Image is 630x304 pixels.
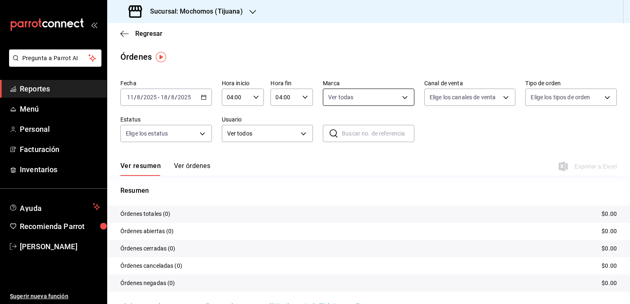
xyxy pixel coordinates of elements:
a: Pregunta a Parrot AI [6,60,101,68]
p: $0.00 [602,210,617,218]
p: Órdenes negadas (0) [120,279,175,288]
span: Ver todas [328,93,353,101]
span: - [158,94,160,101]
span: / [134,94,136,101]
p: Resumen [120,186,617,196]
input: -- [136,94,141,101]
input: -- [160,94,168,101]
label: Fecha [120,80,212,86]
p: $0.00 [602,227,617,236]
p: $0.00 [602,244,617,253]
input: Buscar no. de referencia [342,125,414,142]
span: Regresar [135,30,162,37]
span: [PERSON_NAME] [20,241,100,252]
span: Facturación [20,144,100,155]
span: Elige los tipos de orden [531,93,590,101]
span: Elige los canales de venta [430,93,496,101]
span: Menú [20,103,100,115]
button: Ver órdenes [174,162,210,176]
span: / [175,94,177,101]
input: -- [127,94,134,101]
span: Personal [20,124,100,135]
span: Reportes [20,83,100,94]
label: Usuario [222,117,313,122]
p: Órdenes cerradas (0) [120,244,176,253]
span: / [168,94,170,101]
label: Estatus [120,117,212,122]
label: Canal de venta [424,80,516,86]
span: Recomienda Parrot [20,221,100,232]
img: Tooltip marker [156,52,166,62]
div: navigation tabs [120,162,210,176]
button: Ver resumen [120,162,161,176]
label: Hora fin [270,80,313,86]
input: ---- [177,94,191,101]
p: $0.00 [602,262,617,270]
button: Pregunta a Parrot AI [9,49,101,67]
p: Órdenes canceladas (0) [120,262,182,270]
p: Órdenes totales (0) [120,210,171,218]
span: Pregunta a Parrot AI [22,54,89,63]
span: / [141,94,143,101]
p: Órdenes abiertas (0) [120,227,174,236]
label: Hora inicio [222,80,264,86]
div: Órdenes [120,51,152,63]
input: ---- [143,94,157,101]
span: Sugerir nueva función [10,292,100,301]
span: Ver todos [227,129,298,138]
label: Marca [323,80,414,86]
input: -- [171,94,175,101]
span: Elige los estatus [126,129,168,138]
label: Tipo de orden [525,80,617,86]
button: open_drawer_menu [91,21,97,28]
span: Ayuda [20,202,89,212]
p: $0.00 [602,279,617,288]
h3: Sucursal: Mochomos (Tijuana) [143,7,243,16]
button: Regresar [120,30,162,37]
span: Inventarios [20,164,100,175]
